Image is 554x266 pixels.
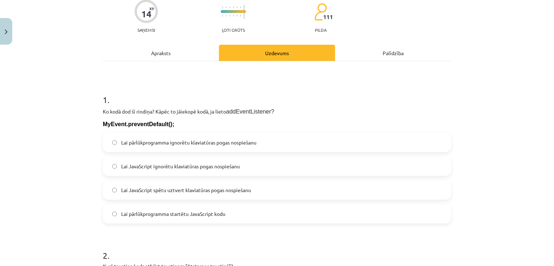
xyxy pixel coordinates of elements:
[226,15,227,17] img: icon-short-line-57e1e144782c952c97e751825c79c345078a6d821885a25fce030b3d8c18986b.svg
[121,186,251,194] span: Lai JavaScript spētu uztvert klaviatūras pogas nospiešanu
[103,82,451,105] h1: 1 .
[244,5,245,19] img: icon-long-line-d9ea69661e0d244f92f715978eff75569469978d946b2353a9bb055b3ed8787d.svg
[112,164,117,169] input: Lai JavaScript ignorētu klaviatūras pogas nospiešanu
[240,6,241,8] img: icon-short-line-57e1e144782c952c97e751825c79c345078a6d821885a25fce030b3d8c18986b.svg
[222,6,223,8] img: icon-short-line-57e1e144782c952c97e751825c79c345078a6d821885a25fce030b3d8c18986b.svg
[5,30,8,34] img: icon-close-lesson-0947bae3869378f0d4975bcd49f059093ad1ed9edebbc8119c70593378902aed.svg
[335,45,451,61] div: Palīdzība
[240,15,241,17] img: icon-short-line-57e1e144782c952c97e751825c79c345078a6d821885a25fce030b3d8c18986b.svg
[226,6,227,8] img: icon-short-line-57e1e144782c952c97e751825c79c345078a6d821885a25fce030b3d8c18986b.svg
[121,163,240,170] span: Lai JavaScript ignorētu klaviatūras pogas nospiešanu
[103,238,451,260] h1: 2 .
[112,188,117,192] input: Lai JavaScript spētu uztvert klaviatūras pogas nospiešanu
[112,212,117,216] input: Lai pārlūkprogramma startētu JavaScript kodu
[103,107,451,115] p: Ko kodā dod šī rindiņa? Kāpēc to jāiekopē kodā, ja lieto
[149,6,154,10] span: XP
[121,139,256,146] span: Lai pārlūkprogramma ignorētu klaviatūras pogas nospiešanu
[222,27,245,32] p: Ļoti grūts
[226,108,274,115] span: addEventListener?
[323,14,333,20] span: 111
[219,45,335,61] div: Uzdevums
[112,140,117,145] input: Lai pārlūkprogramma ignorētu klaviatūras pogas nospiešanu
[135,27,158,32] p: Saņemsi
[233,6,234,8] img: icon-short-line-57e1e144782c952c97e751825c79c345078a6d821885a25fce030b3d8c18986b.svg
[315,27,326,32] p: pilda
[121,210,225,218] span: Lai pārlūkprogramma startētu JavaScript kodu
[314,3,327,21] img: students-c634bb4e5e11cddfef0936a35e636f08e4e9abd3cc4e673bd6f9a4125e45ecb1.svg
[233,15,234,17] img: icon-short-line-57e1e144782c952c97e751825c79c345078a6d821885a25fce030b3d8c18986b.svg
[222,15,223,17] img: icon-short-line-57e1e144782c952c97e751825c79c345078a6d821885a25fce030b3d8c18986b.svg
[103,45,219,61] div: Apraksts
[141,9,151,19] div: 14
[103,121,174,127] span: MyEvent.preventDefault();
